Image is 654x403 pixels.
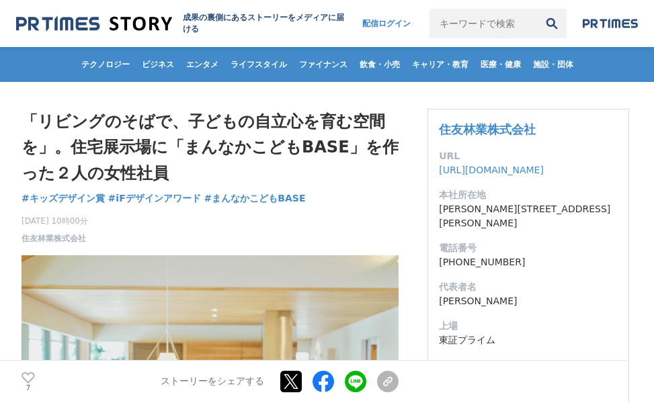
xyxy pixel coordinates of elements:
[439,333,618,347] dd: 東証プライム
[354,47,405,82] a: 飲食・小売
[439,122,536,136] a: 住友林業株式会社
[16,12,349,35] a: 成果の裏側にあるストーリーをメディアに届ける 成果の裏側にあるストーリーをメディアに届ける
[430,9,537,38] input: キーワードで検索
[136,59,179,70] span: ビジネス
[407,59,474,70] span: キャリア・教育
[225,59,292,70] span: ライフスタイル
[181,47,224,82] a: エンタメ
[439,319,618,333] dt: 上場
[204,192,306,204] span: #まんなかこどもBASE
[16,15,172,33] img: 成果の裏側にあるストーリーをメディアに届ける
[22,192,105,204] span: #キッズデザイン賞
[76,59,135,70] span: テクノロジー
[439,358,618,372] dt: 資本金
[108,191,201,206] a: #iFデザインアワード
[537,9,567,38] button: 検索
[439,202,618,230] dd: [PERSON_NAME][STREET_ADDRESS][PERSON_NAME]
[475,59,526,70] span: 医療・健康
[528,59,579,70] span: 施設・団体
[475,47,526,82] a: 医療・健康
[528,47,579,82] a: 施設・団体
[108,192,201,204] span: #iFデザインアワード
[354,59,405,70] span: 飲食・小売
[225,47,292,82] a: ライフスタイル
[439,294,618,308] dd: [PERSON_NAME]
[439,165,544,175] a: [URL][DOMAIN_NAME]
[183,12,349,35] h2: 成果の裏側にあるストーリーをメディアに届ける
[439,188,618,202] dt: 本社所在地
[136,47,179,82] a: ビジネス
[22,215,88,227] span: [DATE] 10時00分
[22,232,86,244] a: 住友林業株式会社
[181,59,224,70] span: エンタメ
[349,9,424,38] a: 配信ログイン
[439,255,618,269] dd: [PHONE_NUMBER]
[439,280,618,294] dt: 代表者名
[22,109,399,186] h1: 「リビングのそばで、子どもの自立心を育む空間を」。住宅展示場に「まんなかこどもBASE」を作った２人の女性社員
[22,191,105,206] a: #キッズデザイン賞
[294,59,353,70] span: ファイナンス
[76,47,135,82] a: テクノロジー
[583,18,638,29] img: prtimes
[439,149,618,163] dt: URL
[439,241,618,255] dt: 電話番号
[294,47,353,82] a: ファイナンス
[22,385,35,392] p: 7
[161,376,264,388] p: ストーリーをシェアする
[407,47,474,82] a: キャリア・教育
[204,191,306,206] a: #まんなかこどもBASE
